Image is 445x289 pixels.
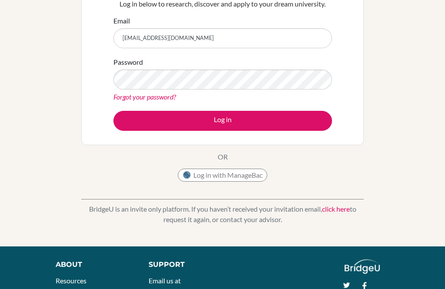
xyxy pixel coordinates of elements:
p: OR [218,152,228,162]
label: Email [113,16,130,26]
button: Log in [113,111,332,131]
button: Log in with ManageBac [178,169,267,182]
a: click here [322,205,350,213]
label: Password [113,57,143,67]
a: Forgot your password? [113,93,176,101]
p: BridgeU is an invite only platform. If you haven’t received your invitation email, to request it ... [81,204,364,225]
img: logo_white@2x-f4f0deed5e89b7ecb1c2cc34c3e3d731f90f0f143d5ea2071677605dd97b5244.png [345,259,380,274]
div: About [56,259,130,270]
div: Support [149,259,215,270]
a: Resources [56,276,86,285]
